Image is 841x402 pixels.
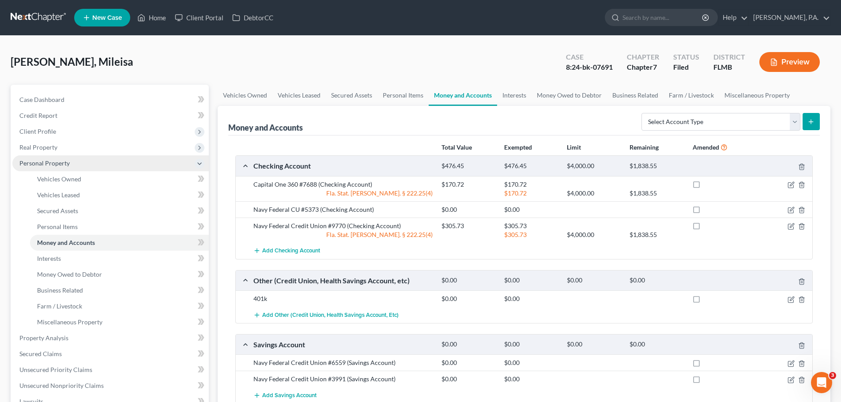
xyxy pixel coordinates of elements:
a: Money and Accounts [30,235,209,251]
a: Interests [30,251,209,267]
span: Vehicles Owned [37,175,81,183]
div: $476.45 [437,162,500,170]
span: Secured Assets [37,207,78,214]
a: Credit Report [12,108,209,124]
span: Add Checking Account [262,248,320,255]
div: $0.00 [437,276,500,285]
div: Case [566,52,613,62]
div: District [713,52,745,62]
span: Property Analysis [19,334,68,342]
div: $305.73 [500,230,562,239]
span: [PERSON_NAME], Mileisa [11,55,133,68]
div: $4,000.00 [562,162,625,170]
div: $305.73 [500,222,562,230]
div: $0.00 [437,294,500,303]
span: 3 [829,372,836,379]
strong: Remaining [630,143,659,151]
div: $476.45 [500,162,562,170]
div: 8:24-bk-07691 [566,62,613,72]
span: 7 [653,63,657,71]
div: Savings Account [249,340,437,349]
div: $0.00 [562,340,625,349]
div: $0.00 [437,205,500,214]
div: $0.00 [500,340,562,349]
div: Chapter [627,52,659,62]
div: $170.72 [500,189,562,198]
div: $0.00 [500,276,562,285]
strong: Amended [693,143,719,151]
a: Money and Accounts [429,85,497,106]
iframe: Intercom live chat [811,372,832,393]
a: Secured Assets [30,203,209,219]
div: $0.00 [625,276,688,285]
a: Farm / Livestock [664,85,719,106]
a: Miscellaneous Property [30,314,209,330]
a: Money Owed to Debtor [532,85,607,106]
div: Checking Account [249,161,437,170]
strong: Total Value [441,143,472,151]
span: Money Owed to Debtor [37,271,102,278]
div: $1,838.55 [625,230,688,239]
span: Vehicles Leased [37,191,80,199]
input: Search by name... [622,9,703,26]
div: $0.00 [437,358,500,367]
div: Capital One 360 #7688 (Checking Account) [249,180,437,189]
a: Business Related [607,85,664,106]
a: Vehicles Owned [30,171,209,187]
div: $305.73 [437,222,500,230]
div: $4,000.00 [562,230,625,239]
div: $1,838.55 [625,162,688,170]
a: Personal Items [30,219,209,235]
div: Navy Federal Credit Union #3991 (Savings Account) [249,375,437,383]
span: Add Savings Account [262,392,317,399]
div: Status [673,52,699,62]
div: $0.00 [500,294,562,303]
button: Add Checking Account [253,243,320,259]
div: $0.00 [625,340,688,349]
a: Secured Claims [12,346,209,362]
a: Unsecured Nonpriority Claims [12,378,209,394]
a: Case Dashboard [12,92,209,108]
a: [PERSON_NAME], P.A. [749,10,830,26]
a: Farm / Livestock [30,298,209,314]
a: Unsecured Priority Claims [12,362,209,378]
a: Interests [497,85,532,106]
a: Money Owed to Debtor [30,267,209,282]
div: $0.00 [500,375,562,383]
div: Chapter [627,62,659,72]
a: Home [133,10,170,26]
div: $170.72 [500,180,562,189]
a: Miscellaneous Property [719,85,795,106]
div: $0.00 [500,358,562,367]
div: FLMB [713,62,745,72]
div: Navy Federal CU #5373 (Checking Account) [249,205,437,214]
a: DebtorCC [228,10,278,26]
div: Other (Credit Union, Health Savings Account, etc) [249,276,437,285]
div: Navy Federal Credit Union #6559 (Savings Account) [249,358,437,367]
div: Filed [673,62,699,72]
div: $1,838.55 [625,189,688,198]
div: Navy Federal Credit Union #9770 (Checking Account) [249,222,437,230]
div: 401k [249,294,437,303]
div: $170.72 [437,180,500,189]
a: Business Related [30,282,209,298]
div: Money and Accounts [228,122,303,133]
div: Fla. Stat. [PERSON_NAME]. § 222.25(4) [249,230,437,239]
strong: Limit [567,143,581,151]
span: Personal Property [19,159,70,167]
a: Property Analysis [12,330,209,346]
div: $0.00 [562,276,625,285]
div: $0.00 [437,375,500,383]
a: Help [718,10,748,26]
span: Money and Accounts [37,239,95,246]
a: Vehicles Leased [272,85,326,106]
a: Vehicles Owned [218,85,272,106]
a: Secured Assets [326,85,377,106]
div: Fla. Stat. [PERSON_NAME]. § 222.25(4) [249,189,437,198]
span: Add Other (Credit Union, Health Savings Account, etc) [262,312,399,319]
span: Unsecured Priority Claims [19,366,92,373]
span: Business Related [37,286,83,294]
a: Client Portal [170,10,228,26]
div: $0.00 [437,340,500,349]
span: Credit Report [19,112,57,119]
